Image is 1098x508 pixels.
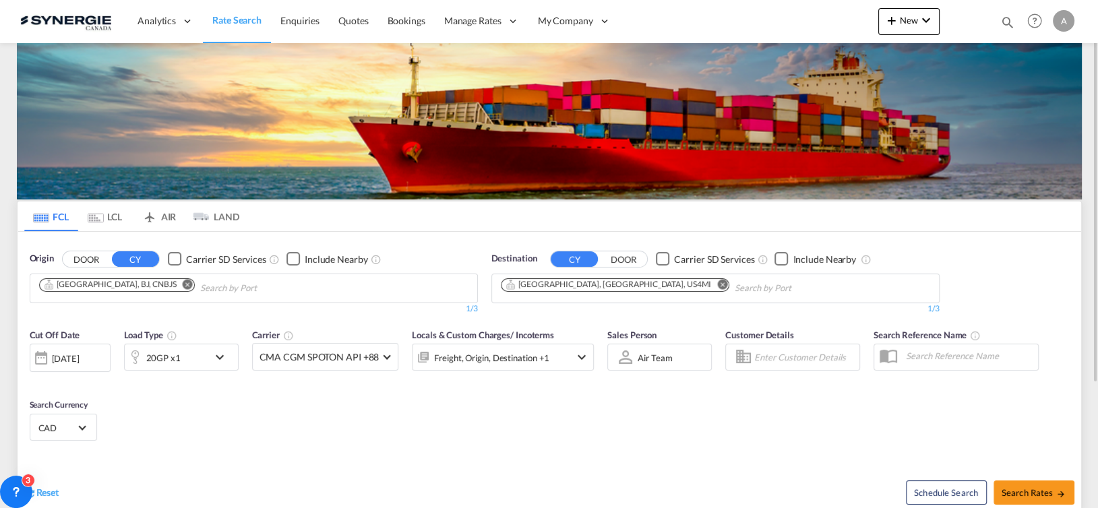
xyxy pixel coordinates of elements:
img: 1f56c880d42311ef80fc7dca854c8e59.png [20,6,111,36]
span: Enquiries [280,15,319,26]
span: Quotes [338,15,368,26]
md-icon: Unchecked: Search for CY (Container Yard) services for all selected carriers.Checked : Search for... [757,254,768,265]
div: 1/3 [491,303,940,315]
div: Beijing, BJ, CNBJS [44,279,177,290]
span: Cut Off Date [30,329,80,340]
span: Analytics [138,14,176,28]
md-icon: icon-plus 400-fg [884,12,900,28]
button: CY [112,251,159,267]
div: Include Nearby [305,253,368,266]
button: DOOR [600,251,647,267]
span: Customer Details [725,329,793,340]
button: CY [551,251,598,267]
input: Chips input. [200,278,328,299]
div: [DATE] [52,352,80,364]
button: Note: By default Schedule search will only considerorigin ports, destination ports and cut off da... [906,480,987,505]
div: 20GP x1 [146,348,181,367]
div: Carrier SD Services [186,253,266,266]
md-icon: icon-arrow-right [1056,489,1066,499]
md-icon: Unchecked: Ignores neighbouring ports when fetching rates.Checked : Includes neighbouring ports w... [371,254,382,265]
span: Search Rates [1002,487,1066,498]
span: Rate Search [212,14,262,26]
md-tab-item: FCL [24,201,78,231]
input: Enter Customer Details [754,347,855,367]
span: Load Type [124,329,177,340]
div: Include Nearby [793,253,856,266]
md-icon: icon-airplane [142,209,158,219]
button: DOOR [63,251,110,267]
div: 20GP x1icon-chevron-down [124,344,239,371]
md-select: Sales Person: Air Team [636,348,686,367]
button: Remove [174,279,194,292]
md-checkbox: Checkbox No Ink [656,252,754,266]
md-icon: icon-chevron-down [212,349,235,365]
md-icon: Unchecked: Search for CY (Container Yard) services for all selected carriers.Checked : Search for... [269,254,280,265]
md-icon: icon-chevron-down [574,349,590,365]
div: icon-magnify [1000,15,1015,35]
md-tab-item: AIR [132,201,186,231]
button: Remove [708,279,729,292]
span: Search Reference Name [874,329,981,340]
md-checkbox: Checkbox No Ink [168,252,266,266]
div: [DATE] [30,344,111,372]
md-datepicker: Select [30,371,40,389]
span: Origin [30,252,54,265]
md-icon: Unchecked: Ignores neighbouring ports when fetching rates.Checked : Includes neighbouring ports w... [861,254,872,265]
div: Freight Origin Destination Factory Stuffing [434,348,549,367]
span: Bookings [388,15,425,26]
span: My Company [538,14,593,28]
button: icon-plus 400-fgNewicon-chevron-down [878,8,940,35]
md-checkbox: Checkbox No Ink [286,252,368,266]
div: Press delete to remove this chip. [44,279,179,290]
div: A [1053,10,1074,32]
input: Search Reference Name [899,346,1038,366]
img: LCL+%26+FCL+BACKGROUND.png [17,43,1082,199]
button: Search Ratesicon-arrow-right [994,480,1074,505]
md-chips-wrap: Chips container. Use arrow keys to select chips. [499,274,869,299]
md-icon: icon-information-outline [166,330,177,341]
span: CMA CGM SPOTON API +88 [260,350,379,364]
span: Manage Rates [444,14,501,28]
div: icon-refreshReset [24,486,59,501]
div: 1/3 [30,303,478,315]
md-icon: The selected Trucker/Carrierwill be displayed in the rate results If the rates are from another f... [283,330,294,341]
md-tab-item: LAND [186,201,240,231]
span: Help [1023,9,1046,32]
div: Carrier SD Services [674,253,754,266]
span: Sales Person [607,329,657,340]
span: Locals & Custom Charges [412,329,554,340]
md-icon: icon-magnify [1000,15,1015,30]
span: / Incoterms [510,329,554,340]
md-icon: icon-chevron-down [918,12,934,28]
span: Reset [36,486,59,498]
md-tab-item: LCL [78,201,132,231]
div: Help [1023,9,1053,34]
md-select: Select Currency: $ CADCanada Dollar [37,418,90,437]
span: New [884,15,934,26]
span: CAD [38,422,76,434]
span: Carrier [252,329,294,340]
div: Miami, AZ, US4MI [506,279,712,290]
div: Air Team [638,352,672,363]
md-pagination-wrapper: Use the left and right arrow keys to navigate between tabs [24,201,240,231]
div: Press delete to remove this chip. [506,279,714,290]
input: Chips input. [735,278,863,299]
md-checkbox: Checkbox No Ink [774,252,856,266]
span: Destination [491,252,537,265]
md-chips-wrap: Chips container. Use arrow keys to select chips. [37,274,334,299]
md-icon: Your search will be saved by the below given name [970,330,981,341]
div: Freight Origin Destination Factory Stuffingicon-chevron-down [412,344,594,371]
span: Search Currency [30,400,88,410]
